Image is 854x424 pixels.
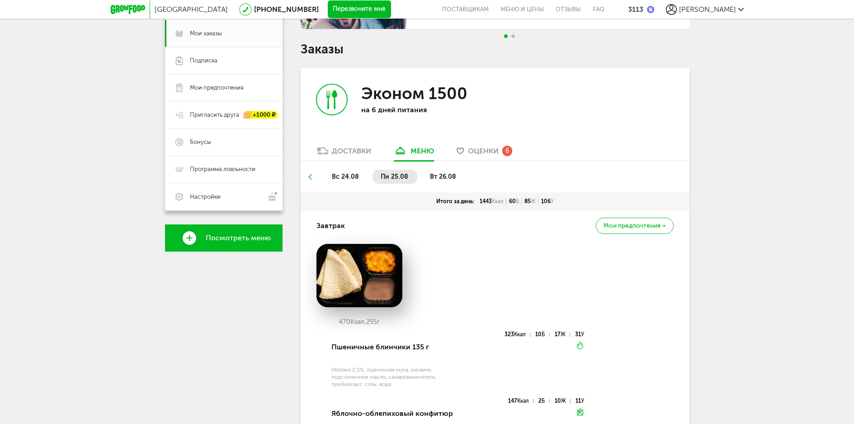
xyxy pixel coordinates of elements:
span: Ж [531,198,536,205]
div: 1443 [477,198,506,205]
div: 106 [538,198,557,205]
span: Go to slide 1 [504,34,508,38]
a: меню [389,146,439,161]
span: Ккал, [350,318,366,326]
a: Посмотреть меню [165,224,283,252]
span: г [377,318,380,326]
div: 3113 [628,5,643,14]
span: Пригласить друга [190,111,239,119]
a: Подписка [165,47,283,74]
div: Доставки [332,147,371,155]
button: Перезвоните мне [328,0,391,19]
h3: Эконом 1500 [361,84,467,103]
div: +1000 ₽ [244,111,278,119]
span: Go to slide 2 [511,34,515,38]
div: 10 [535,333,549,337]
span: Ккал [514,331,526,338]
h1: Заказы [301,43,689,55]
span: Ккал [492,198,504,205]
span: Оценки [468,147,499,155]
span: У [581,331,584,338]
span: Б [516,198,519,205]
div: 323 [505,333,530,337]
a: Пригласить друга +1000 ₽ [165,101,283,129]
span: Мои предпочтения [604,223,661,229]
div: 17 [555,333,570,337]
a: Доставки [312,146,376,161]
a: Настройки [165,183,283,210]
img: big_FYI3kTKs1pVATXcC.png [316,244,402,307]
span: [GEOGRAPHIC_DATA] [155,5,228,14]
div: 60 [506,198,522,205]
span: вт 26.08 [430,173,456,181]
div: 147 [508,399,533,403]
span: У [551,198,554,205]
span: пн 25.08 [381,173,408,181]
span: Ж [561,398,566,404]
span: Ккал [517,398,529,404]
div: Итого за день: [434,198,477,205]
div: 10 [555,399,571,403]
span: [PERSON_NAME] [679,5,736,14]
span: Б [542,398,545,404]
a: Бонусы [165,129,283,156]
span: Бонусы [190,138,211,146]
div: 6 [502,146,512,156]
span: Б [542,331,545,338]
a: Мои предпочтения [165,74,283,101]
div: 2 [538,399,549,403]
span: Подписка [190,57,217,65]
a: Оценки 6 [452,146,517,161]
span: Программа лояльности [190,165,255,173]
span: Мои заказы [190,29,222,38]
div: Молоко 2,5%, пшеничная мука, меланж, подсолнечное масло, сахарозаменитель пребиосвит, соль, вода [331,366,457,388]
span: У [581,398,584,404]
a: Программа лояльности [165,156,283,183]
div: меню [410,147,434,155]
span: Ж [561,331,566,338]
span: Настройки [190,193,221,201]
div: 31 [575,333,584,337]
a: [PHONE_NUMBER] [254,5,319,14]
span: Мои предпочтения [190,84,243,92]
span: Посмотреть меню [206,234,271,242]
h4: Завтрак [316,217,345,234]
div: Пшеничные блинчики 135 г [331,332,457,362]
div: 470 255 [316,319,402,326]
div: 85 [522,198,538,205]
p: на 6 дней питания [361,105,479,114]
a: Мои заказы [165,20,283,47]
div: 11 [576,399,584,403]
span: вс 24.08 [332,173,359,181]
img: bonus_b.cdccf46.png [647,6,654,13]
